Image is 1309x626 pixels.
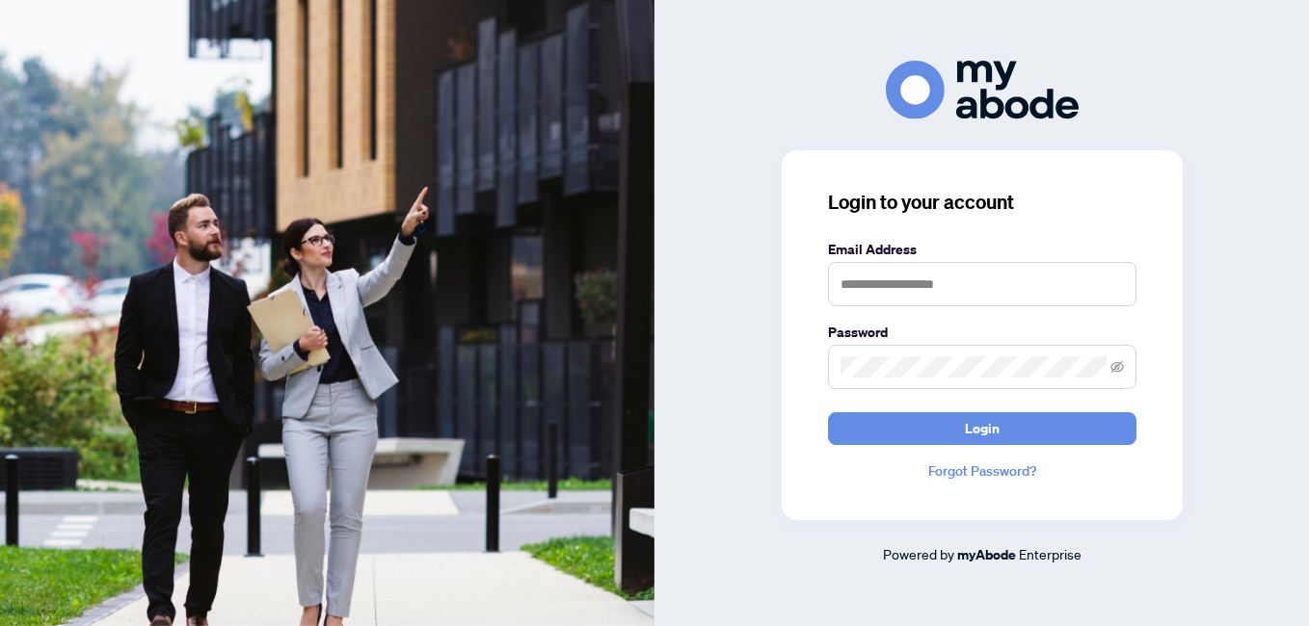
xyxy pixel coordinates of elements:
button: Login [828,412,1136,445]
span: Powered by [883,545,954,562]
h3: Login to your account [828,189,1136,216]
span: Enterprise [1019,545,1082,562]
span: Login [965,413,1000,444]
img: ma-logo [886,61,1079,119]
label: Email Address [828,239,1136,260]
span: eye-invisible [1110,360,1124,374]
a: Forgot Password? [828,460,1136,482]
label: Password [828,322,1136,343]
a: myAbode [957,544,1016,565]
